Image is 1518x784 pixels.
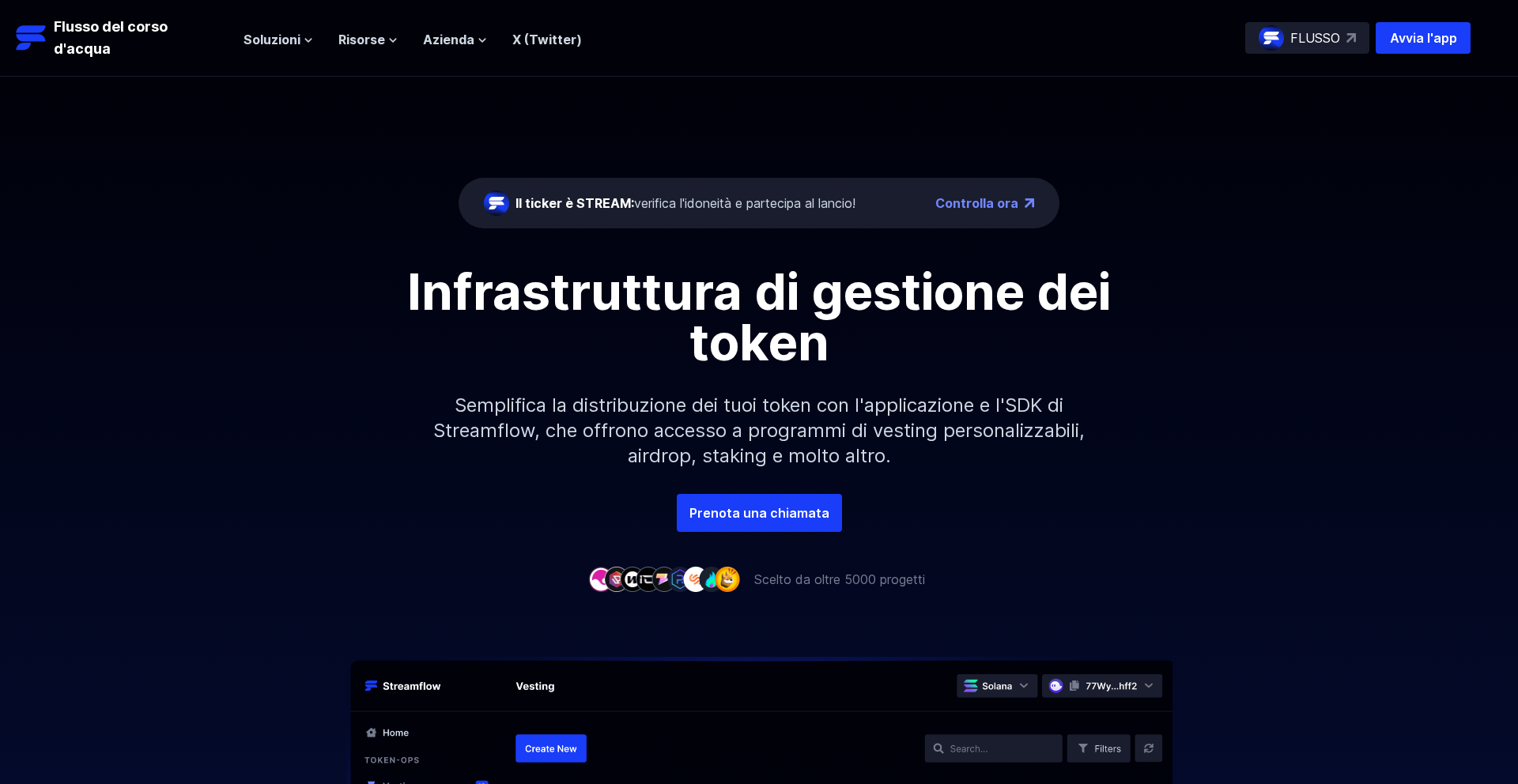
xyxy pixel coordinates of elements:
font: FLUSSO [1290,30,1340,46]
img: azienda-7 [683,567,708,591]
img: azienda-2 [604,567,629,591]
a: X (Twitter) [512,32,582,47]
font: Prenota una chiamata [689,505,829,521]
font: Semplifica la distribuzione dei tuoi token con l'applicazione e l'SDK di Streamflow, che offrono ... [433,394,1085,467]
img: top-right-arrow.svg [1346,33,1356,43]
font: Il ticker è STREAM: [515,195,634,211]
font: Scelto da oltre 5000 progetti [754,571,925,587]
a: Controlla ora [935,194,1018,213]
font: Flusso del corso d'acqua [54,18,168,57]
font: Infrastruttura di gestione dei token [407,261,1111,372]
font: Soluzioni [244,32,300,47]
font: Azienda [423,32,474,47]
img: azienda-5 [651,567,677,591]
img: azienda-4 [636,567,661,591]
img: azienda-6 [667,567,693,591]
a: Flusso del corso d'acqua [16,16,228,60]
button: Azienda [423,30,487,49]
button: Avvia l'app [1376,22,1471,54]
button: Risorse [338,30,398,49]
font: verifica l'idoneità e partecipa al lancio! [634,195,855,211]
button: Soluzioni [244,30,313,49]
img: azienda-1 [588,567,614,591]
font: Controlla ora [935,195,1018,211]
a: FLUSSO [1245,22,1369,54]
font: Risorse [338,32,385,47]
font: Avvia l'app [1390,30,1457,46]
img: streamflow-logo-circle.png [1259,25,1284,51]
img: azienda-3 [620,567,645,591]
img: Logo Streamflow [16,22,47,54]
img: streamflow-logo-circle.png [484,190,509,216]
img: azienda-8 [699,567,724,591]
a: Prenota una chiamata [677,494,842,532]
img: top-right-arrow.png [1025,198,1034,208]
img: azienda-9 [715,567,740,591]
